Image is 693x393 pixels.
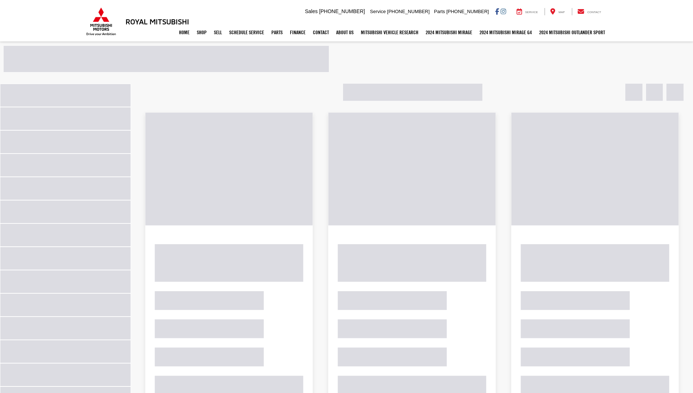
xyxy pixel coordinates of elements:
[210,23,226,41] a: Sell
[501,8,506,14] a: Instagram: Click to visit our Instagram page
[319,8,365,14] span: [PHONE_NUMBER]
[558,11,565,14] span: Map
[434,9,445,14] span: Parts
[587,11,601,14] span: Contact
[305,8,318,14] span: Sales
[286,23,309,41] a: Finance
[175,23,193,41] a: Home
[525,11,538,14] span: Service
[226,23,268,41] a: Schedule Service: Opens in a new tab
[357,23,422,41] a: Mitsubishi Vehicle Research
[370,9,386,14] span: Service
[193,23,210,41] a: Shop
[309,23,332,41] a: Contact
[332,23,357,41] a: About Us
[511,8,543,15] a: Service
[446,9,489,14] span: [PHONE_NUMBER]
[422,23,476,41] a: 2024 Mitsubishi Mirage
[495,8,499,14] a: Facebook: Click to visit our Facebook page
[268,23,286,41] a: Parts: Opens in a new tab
[545,8,570,15] a: Map
[387,9,430,14] span: [PHONE_NUMBER]
[126,17,189,25] h3: Royal Mitsubishi
[476,23,535,41] a: 2024 Mitsubishi Mirage G4
[85,7,118,36] img: Mitsubishi
[535,23,609,41] a: 2024 Mitsubishi Outlander SPORT
[572,8,607,15] a: Contact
